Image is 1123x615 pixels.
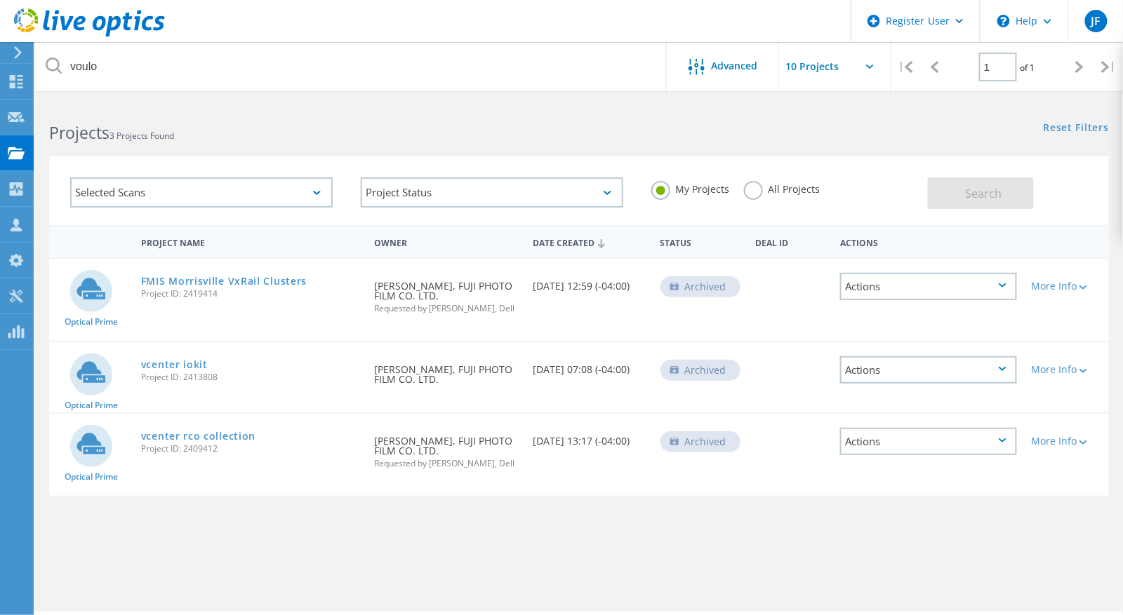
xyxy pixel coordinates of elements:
[141,290,360,298] span: Project ID: 2419414
[70,177,333,208] div: Selected Scans
[744,181,820,194] label: All Projects
[14,29,165,39] a: Live Optics Dashboard
[141,360,208,370] a: vcenter iokit
[374,459,519,468] span: Requested by [PERSON_NAME], Dell
[526,414,653,460] div: [DATE] 13:17 (-04:00)
[134,229,367,255] div: Project Name
[367,342,526,398] div: [PERSON_NAME], FUJI PHOTO FILM CO. LTD.
[712,61,758,71] span: Advanced
[361,177,623,208] div: Project Status
[840,356,1017,384] div: Actions
[367,259,526,327] div: [PERSON_NAME], FUJI PHOTO FILM CO. LTD.
[526,259,653,305] div: [DATE] 12:59 (-04:00)
[109,130,174,142] span: 3 Projects Found
[141,431,255,441] a: vcenter rco collection
[891,42,920,92] div: |
[65,401,118,410] span: Optical Prime
[141,373,360,381] span: Project ID: 2413808
[526,229,653,255] div: Date Created
[35,42,667,91] input: Search projects by name, owner, ID, company, etc
[1031,365,1102,374] div: More Info
[1031,281,1102,291] div: More Info
[928,177,1034,209] button: Search
[749,229,834,255] div: Deal Id
[840,273,1017,300] div: Actions
[141,445,360,453] span: Project ID: 2409412
[1094,42,1123,92] div: |
[367,414,526,482] div: [PERSON_NAME], FUJI PHOTO FILM CO. LTD.
[653,229,749,255] div: Status
[840,428,1017,455] div: Actions
[65,473,118,481] span: Optical Prime
[65,318,118,326] span: Optical Prime
[965,186,1002,201] span: Search
[660,431,740,452] div: Archived
[367,229,526,255] div: Owner
[49,121,109,144] b: Projects
[660,276,740,297] div: Archived
[1021,62,1035,74] span: of 1
[1031,436,1102,446] div: More Info
[651,181,730,194] label: My Projects
[526,342,653,388] div: [DATE] 07:08 (-04:00)
[1044,123,1109,135] a: Reset Filters
[833,229,1024,255] div: Actions
[141,276,307,286] a: FMIS Morrisville VxRail Clusters
[997,15,1010,27] svg: \n
[660,360,740,381] div: Archived
[374,304,519,313] span: Requested by [PERSON_NAME], Dell
[1091,15,1101,27] span: JF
